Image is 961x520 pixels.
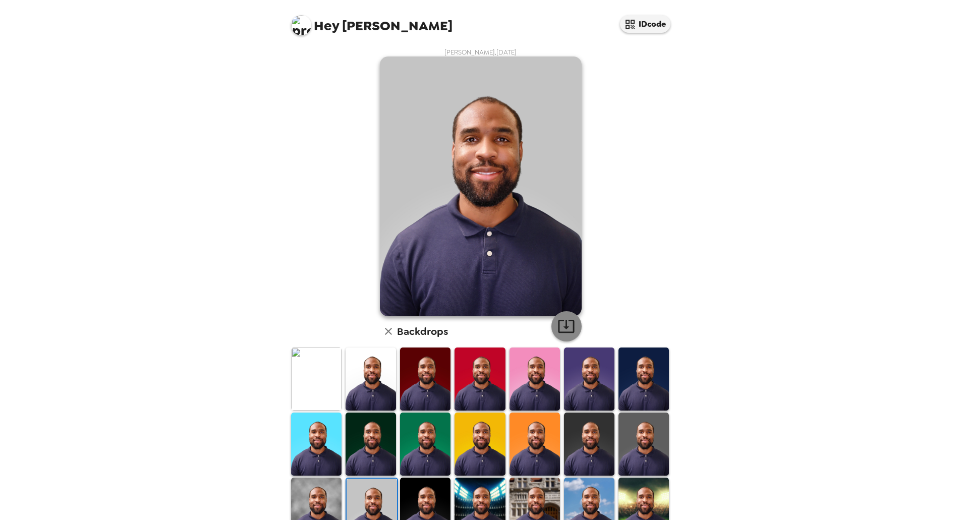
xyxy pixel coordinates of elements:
button: IDcode [620,15,670,33]
img: user [380,56,582,316]
span: Hey [314,17,339,35]
span: [PERSON_NAME] [291,10,453,33]
img: profile pic [291,15,311,35]
img: Original [291,348,342,411]
h6: Backdrops [397,323,448,339]
span: [PERSON_NAME] , [DATE] [444,48,517,56]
